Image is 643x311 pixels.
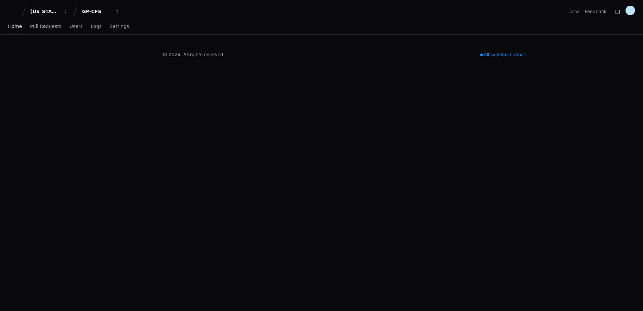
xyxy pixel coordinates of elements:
span: Users [70,24,83,28]
span: Logs [91,24,102,28]
a: Pull Requests [30,19,61,34]
a: Users [70,19,83,34]
span: Settings [110,24,129,28]
button: GP-CFS [79,5,122,18]
div: © 2024. All rights reserved. [163,51,225,58]
span: Pull Requests [30,24,61,28]
span: Home [8,24,22,28]
a: Home [8,19,22,34]
div: All systems normal [476,50,529,59]
a: Docs [568,8,579,15]
a: Settings [110,19,129,34]
button: Feedback [585,8,607,15]
a: Logs [91,19,102,34]
button: [US_STATE] Pacific [28,5,71,18]
div: GP-CFS [82,8,111,15]
div: [US_STATE] Pacific [30,8,59,15]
